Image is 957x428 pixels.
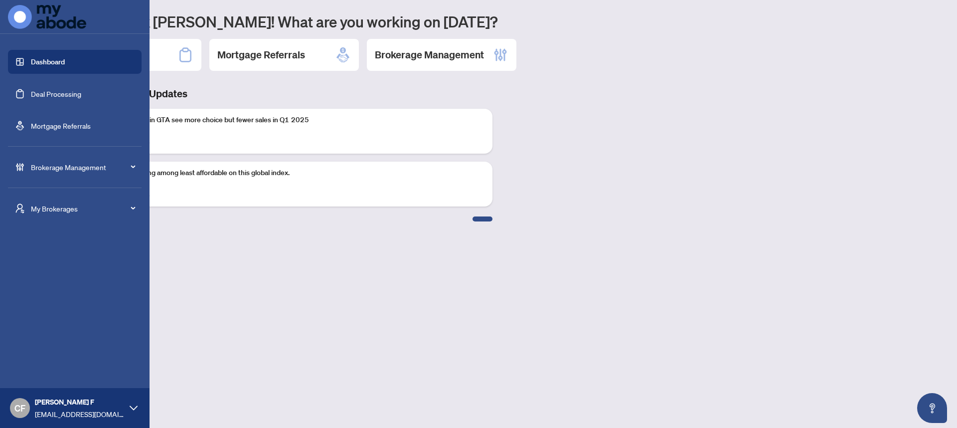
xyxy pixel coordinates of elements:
h2: Mortgage Referrals [217,48,305,62]
span: [PERSON_NAME] F [35,397,125,408]
a: Dashboard [31,57,65,66]
a: Deal Processing [31,89,81,98]
h2: Brokerage Management [375,48,484,62]
a: Mortgage Referrals [31,121,91,130]
h1: Welcome back [PERSON_NAME]! What are you working on [DATE]? [52,12,945,31]
span: CF [14,401,25,415]
p: Condo buyers in GTA see more choice but fewer sales in Q1 2025 [105,115,484,126]
img: logo [8,5,86,29]
span: Brokerage Management [31,162,135,173]
button: Open asap [917,393,947,423]
span: [EMAIL_ADDRESS][DOMAIN_NAME] [35,409,125,420]
p: Toronto housing among least affordable on this global index. [105,168,484,179]
span: My Brokerages [31,203,135,214]
span: user-switch [15,204,25,214]
h3: Brokerage & Industry Updates [52,87,492,101]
